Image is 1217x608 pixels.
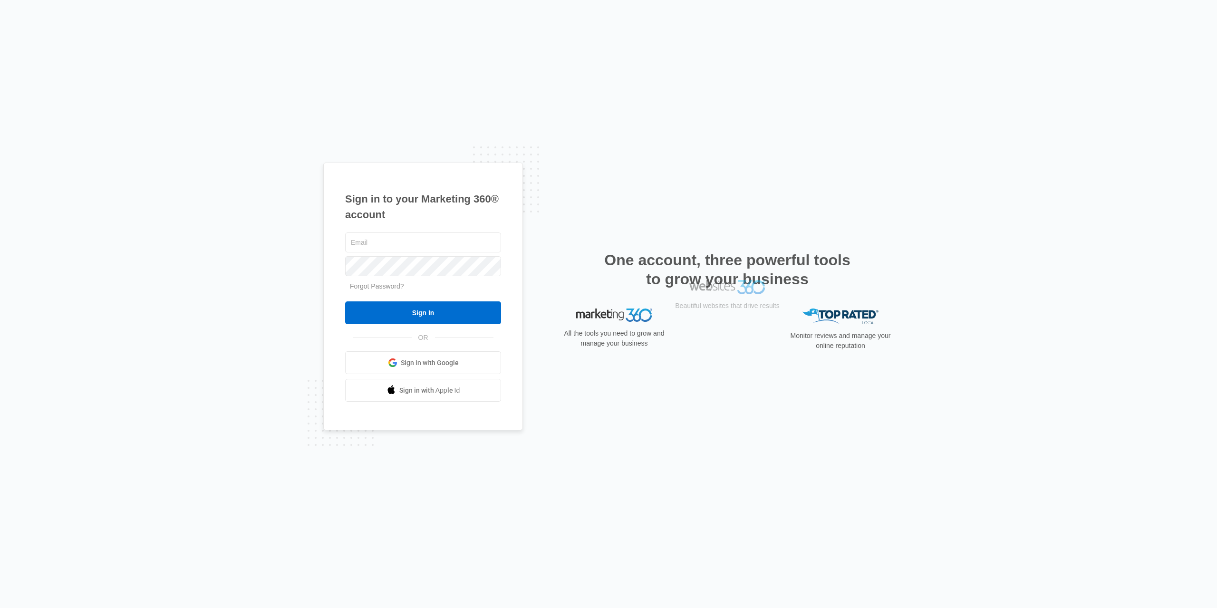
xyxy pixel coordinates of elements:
p: All the tools you need to grow and manage your business [561,328,667,348]
input: Sign In [345,301,501,324]
a: Sign in with Apple Id [345,379,501,402]
a: Forgot Password? [350,282,404,290]
span: OR [412,333,435,343]
a: Sign in with Google [345,351,501,374]
p: Monitor reviews and manage your online reputation [787,331,894,351]
img: Marketing 360 [576,309,652,322]
h2: One account, three powerful tools to grow your business [601,251,853,289]
p: Beautiful websites that drive results [674,329,781,339]
input: Email [345,232,501,252]
img: Websites 360 [689,309,765,322]
h1: Sign in to your Marketing 360® account [345,191,501,222]
img: Top Rated Local [802,309,879,324]
span: Sign in with Google [401,358,459,368]
span: Sign in with Apple Id [399,386,460,396]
